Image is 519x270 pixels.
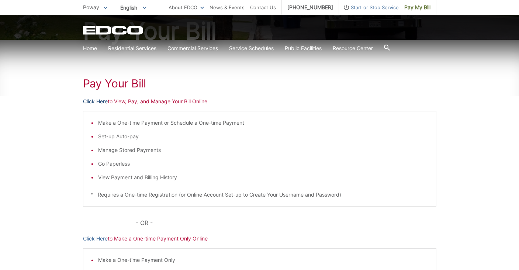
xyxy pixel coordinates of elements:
[404,3,430,11] span: Pay My Bill
[333,44,373,52] a: Resource Center
[91,191,429,199] p: * Requires a One-time Registration (or Online Account Set-up to Create Your Username and Password)
[98,160,429,168] li: Go Paperless
[83,97,108,105] a: Click Here
[98,119,429,127] li: Make a One-time Payment or Schedule a One-time Payment
[108,44,156,52] a: Residential Services
[83,26,144,35] a: EDCD logo. Return to the homepage.
[98,256,429,264] li: Make a One-time Payment Only
[115,1,152,14] span: English
[98,132,429,141] li: Set-up Auto-pay
[83,44,97,52] a: Home
[210,3,245,11] a: News & Events
[83,97,436,105] p: to View, Pay, and Manage Your Bill Online
[136,218,436,228] p: - OR -
[167,44,218,52] a: Commercial Services
[250,3,276,11] a: Contact Us
[229,44,274,52] a: Service Schedules
[285,44,322,52] a: Public Facilities
[83,4,99,10] span: Poway
[169,3,204,11] a: About EDCO
[83,235,108,243] a: Click Here
[98,173,429,181] li: View Payment and Billing History
[83,77,436,90] h1: Pay Your Bill
[83,235,436,243] p: to Make a One-time Payment Only Online
[98,146,429,154] li: Manage Stored Payments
